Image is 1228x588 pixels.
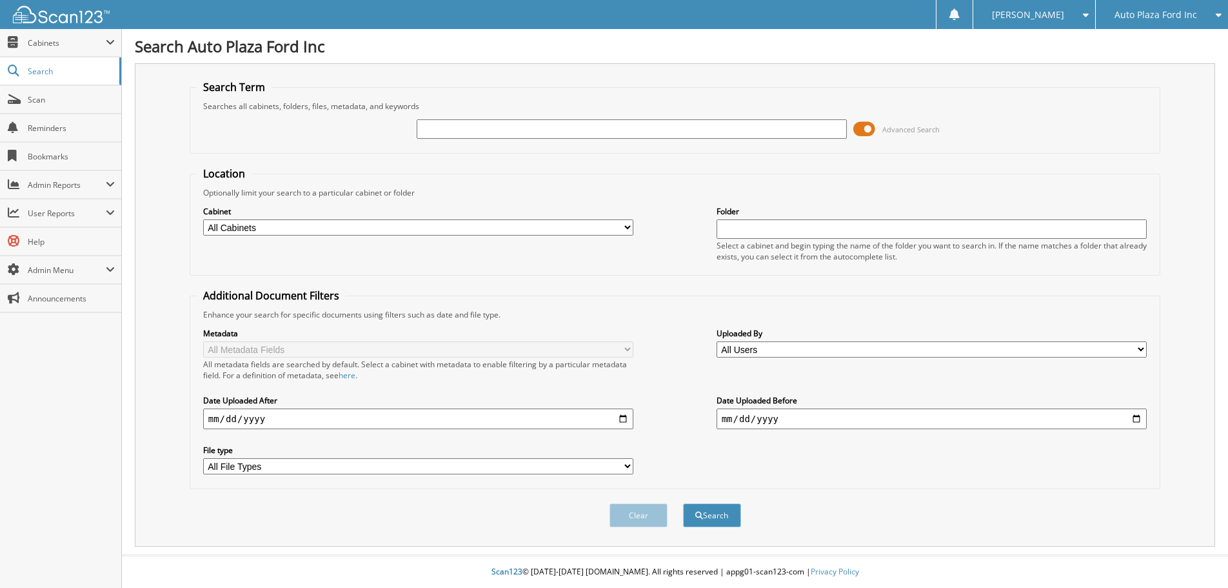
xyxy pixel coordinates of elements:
span: Announcements [28,293,115,304]
input: start [203,409,634,429]
label: Date Uploaded Before [717,395,1147,406]
label: Date Uploaded After [203,395,634,406]
iframe: Chat Widget [1164,526,1228,588]
span: Bookmarks [28,151,115,162]
button: Search [683,503,741,527]
legend: Search Term [197,80,272,94]
button: Clear [609,503,668,527]
span: Help [28,236,115,247]
h1: Search Auto Plaza Ford Inc [135,35,1215,57]
span: Scan123 [491,566,522,577]
div: Enhance your search for specific documents using filters such as date and file type. [197,309,1154,320]
span: Cabinets [28,37,106,48]
label: Uploaded By [717,328,1147,339]
a: here [339,370,355,381]
legend: Location [197,167,252,181]
a: Privacy Policy [811,566,859,577]
div: Optionally limit your search to a particular cabinet or folder [197,187,1154,198]
label: Cabinet [203,206,634,217]
div: © [DATE]-[DATE] [DOMAIN_NAME]. All rights reserved | appg01-scan123-com | [122,556,1228,588]
div: Select a cabinet and begin typing the name of the folder you want to search in. If the name match... [717,240,1147,262]
input: end [717,409,1147,429]
span: Scan [28,94,115,105]
legend: Additional Document Filters [197,289,346,303]
span: Reminders [28,123,115,134]
label: Metadata [203,328,634,339]
span: Admin Reports [28,179,106,190]
span: Auto Plaza Ford Inc [1114,11,1197,19]
div: Searches all cabinets, folders, files, metadata, and keywords [197,101,1154,112]
span: Admin Menu [28,265,106,276]
span: [PERSON_NAME] [992,11,1064,19]
span: Advanced Search [882,125,940,134]
label: File type [203,445,634,456]
span: User Reports [28,208,106,219]
div: All metadata fields are searched by default. Select a cabinet with metadata to enable filtering b... [203,359,634,381]
img: scan123-logo-white.svg [13,6,110,23]
label: Folder [717,206,1147,217]
span: Search [28,66,113,77]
